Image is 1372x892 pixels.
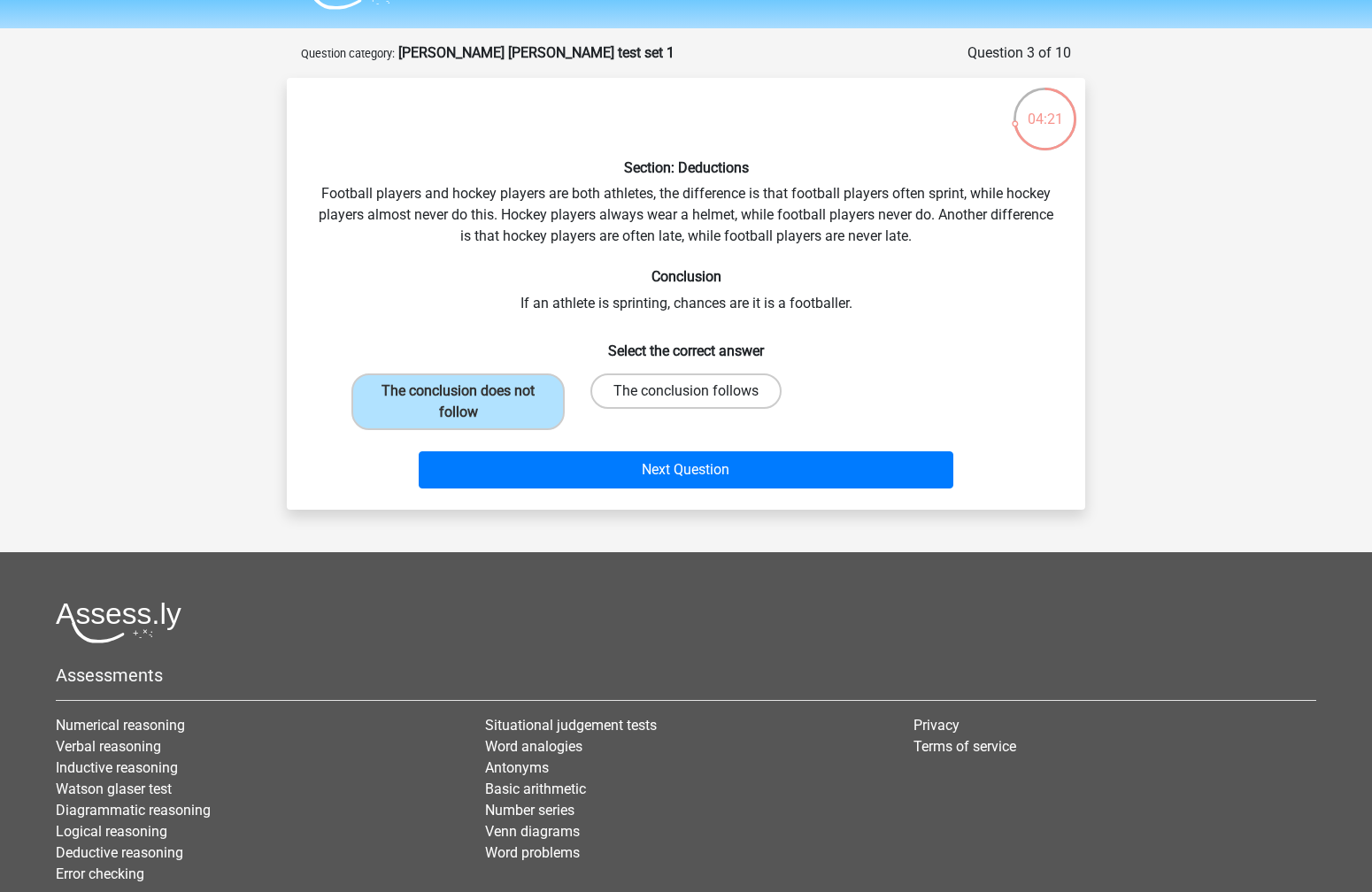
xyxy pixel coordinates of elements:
h6: Conclusion [315,268,1057,285]
a: Numerical reasoning [56,717,185,734]
a: Situational judgement tests [485,717,657,734]
h6: Section: Deductions [315,159,1057,176]
strong: [PERSON_NAME] [PERSON_NAME] test set 1 [398,44,674,61]
a: Diagrammatic reasoning [56,802,211,819]
h5: Assessments [56,665,1316,686]
a: Terms of service [913,738,1016,755]
a: Verbal reasoning [56,738,161,755]
a: Basic arithmetic [485,780,586,797]
label: The conclusion does not follow [351,373,565,430]
div: Football players and hockey players are both athletes, the difference is that football players of... [294,92,1078,496]
a: Inductive reasoning [56,759,178,776]
label: The conclusion follows [590,373,782,409]
h6: Select the correct answer [315,328,1057,359]
a: Word analogies [485,738,582,755]
a: Antonyms [485,759,549,776]
a: Word problems [485,844,580,861]
a: Venn diagrams [485,823,580,840]
img: Assessly logo [56,602,181,643]
a: Watson glaser test [56,780,172,797]
a: Error checking [56,865,144,882]
a: Logical reasoning [56,823,167,840]
a: Privacy [913,717,960,734]
a: Number series [485,802,574,819]
button: Next Question [419,451,954,488]
div: 04:21 [1012,86,1078,130]
a: Deductive reasoning [56,844,183,861]
small: Question category: [301,47,395,60]
div: Question 3 of 10 [967,42,1071,64]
